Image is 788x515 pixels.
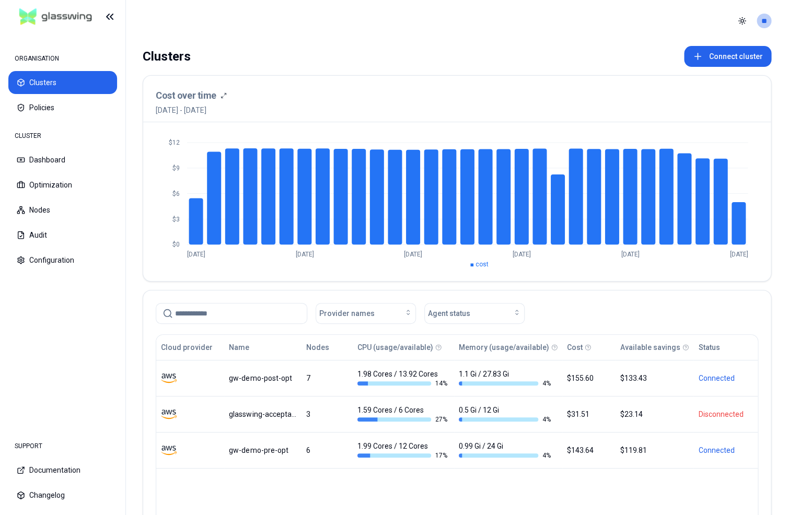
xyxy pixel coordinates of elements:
[357,369,449,388] div: 1.98 Cores / 13.92 Cores
[8,198,117,221] button: Nodes
[143,46,191,67] div: Clusters
[729,251,748,258] tspan: [DATE]
[8,173,117,196] button: Optimization
[698,342,720,353] div: Status
[620,409,689,419] div: $23.14
[172,241,180,248] tspan: $0
[459,441,551,460] div: 0.99 Gi / 24 Gi
[8,48,117,69] div: ORGANISATION
[8,459,117,482] button: Documentation
[172,190,180,197] tspan: $6
[459,369,551,388] div: 1.1 Gi / 27.83 Gi
[684,46,771,67] button: Connect cluster
[161,442,177,458] img: aws
[620,373,689,383] div: $133.43
[428,308,470,319] span: Agent status
[698,373,753,383] div: Connected
[424,303,525,324] button: Agent status
[8,125,117,146] div: CLUSTER
[229,409,296,419] div: glasswing-acceptance
[8,71,117,94] button: Clusters
[357,337,433,358] button: CPU (usage/available)
[621,251,640,258] tspan: [DATE]
[8,224,117,247] button: Audit
[567,445,611,455] div: $143.64
[15,5,96,29] img: GlassWing
[459,405,551,424] div: 0.5 Gi / 12 Gi
[357,441,449,460] div: 1.99 Cores / 12 Cores
[620,445,689,455] div: $119.81
[229,373,296,383] div: gw-demo-post-opt
[156,105,227,115] span: [DATE] - [DATE]
[459,415,551,424] div: 4 %
[698,445,753,455] div: Connected
[698,409,753,419] div: Disconnected
[357,451,449,460] div: 17 %
[404,251,422,258] tspan: [DATE]
[306,337,329,358] button: Nodes
[229,445,296,455] div: gw-demo-pre-opt
[306,373,348,383] div: 7
[187,251,205,258] tspan: [DATE]
[161,370,177,386] img: aws
[476,261,489,268] span: cost
[459,451,551,460] div: 4 %
[8,96,117,119] button: Policies
[172,165,180,172] tspan: $9
[172,216,180,223] tspan: $3
[567,409,611,419] div: $31.51
[8,436,117,457] div: SUPPORT
[357,379,449,388] div: 14 %
[169,139,180,146] tspan: $12
[295,251,314,258] tspan: [DATE]
[319,308,375,319] span: Provider names
[161,406,177,422] img: aws
[459,337,549,358] button: Memory (usage/available)
[8,148,117,171] button: Dashboard
[316,303,416,324] button: Provider names
[229,337,249,358] button: Name
[156,88,216,103] h3: Cost over time
[8,484,117,507] button: Changelog
[513,251,531,258] tspan: [DATE]
[357,405,449,424] div: 1.59 Cores / 6 Cores
[306,409,348,419] div: 3
[567,337,583,358] button: Cost
[161,337,213,358] button: Cloud provider
[567,373,611,383] div: $155.60
[357,415,449,424] div: 27 %
[459,379,551,388] div: 4 %
[620,337,680,358] button: Available savings
[306,445,348,455] div: 6
[8,249,117,272] button: Configuration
